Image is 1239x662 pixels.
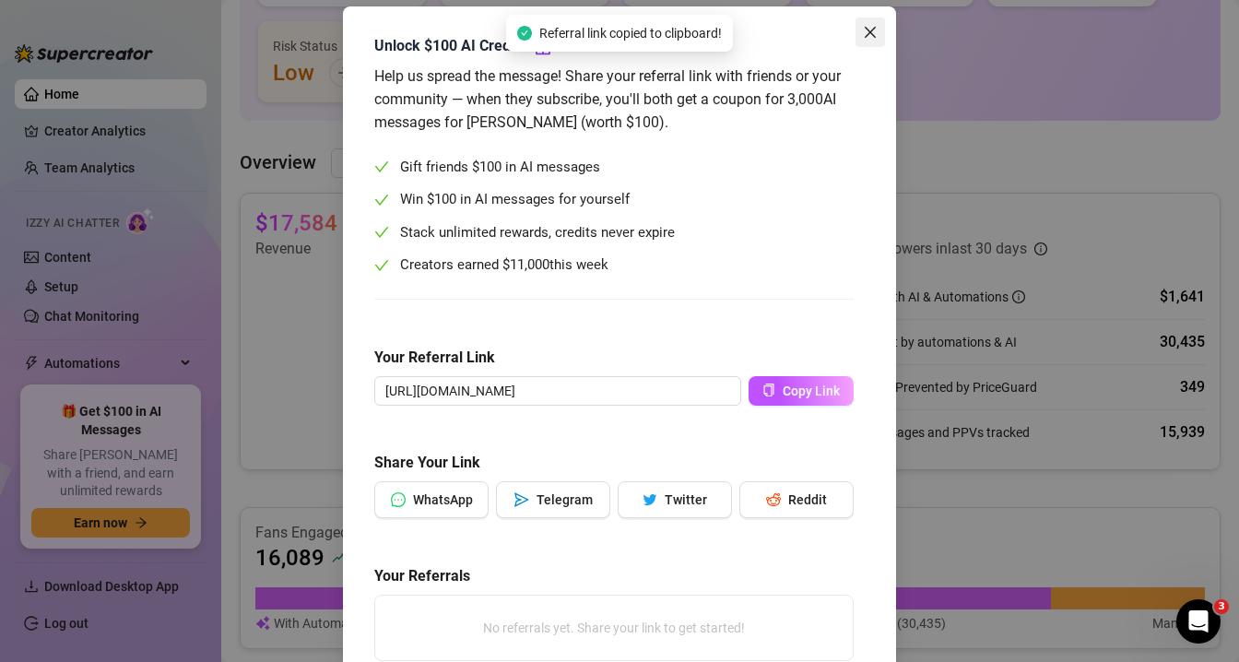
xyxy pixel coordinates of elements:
button: twitterTwitter [618,481,732,518]
span: WhatsApp [413,492,473,507]
span: Copy Link [783,384,840,398]
span: check-circle [517,26,532,41]
span: send [514,492,529,507]
span: twitter [643,492,657,507]
span: check [374,193,389,207]
span: Gift friends $100 in AI messages [400,157,600,179]
button: redditReddit [739,481,854,518]
button: Close [855,18,885,47]
h5: Share Your Link [374,452,854,474]
h5: Your Referral Link [374,347,854,369]
span: Reddit [788,492,827,507]
span: Referral link copied to clipboard! [539,23,722,43]
span: copy [762,384,775,396]
span: Creators earned $ this week [400,254,608,277]
span: Twitter [665,492,707,507]
span: reddit [766,492,781,507]
span: check [374,225,389,240]
button: sendTelegram [496,481,610,518]
div: No referrals yet. Share your link to get started! [383,603,845,653]
span: check [374,160,389,174]
button: messageWhatsApp [374,481,489,518]
span: message [391,492,406,507]
span: Stack unlimited rewards, credits never expire [400,222,675,244]
strong: Unlock $100 AI Credits [374,37,526,54]
span: check [374,258,389,273]
button: Copy Link [749,376,854,406]
div: Help us spread the message! Share your referral link with friends or your community — when they s... [374,65,854,134]
span: 3 [1214,599,1229,614]
span: Close [855,25,885,40]
span: Win $100 in AI messages for yourself [400,189,630,211]
span: close [863,25,878,40]
h5: Your Referrals [374,565,854,587]
span: Telegram [537,492,593,507]
iframe: Intercom live chat [1176,599,1221,644]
